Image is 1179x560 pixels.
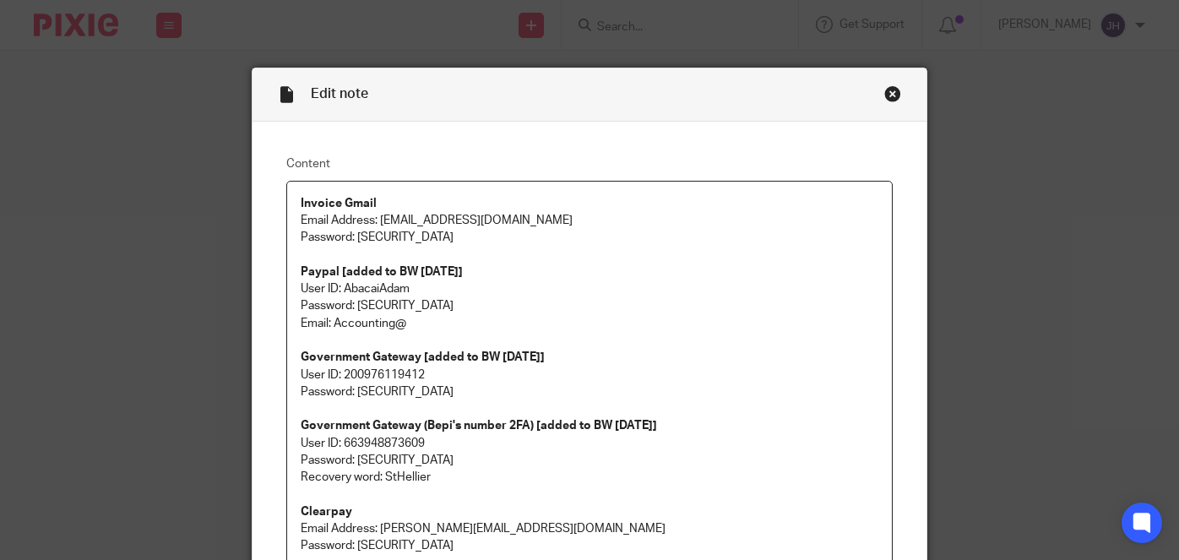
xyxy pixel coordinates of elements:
[301,420,657,432] strong: Government Gateway (Bepi's number 2FA) [added to BW [DATE]]
[301,506,352,518] strong: Clearpay
[301,452,878,469] p: Password: [SECURITY_DATA]
[301,367,878,401] p: User ID: 200976119412 Password: [SECURITY_DATA]
[301,469,878,486] p: Recovery word: StHellier
[301,266,463,278] strong: Paypal [added to BW [DATE]]
[301,417,878,452] p: User ID: 663948873609
[311,87,368,101] span: Edit note
[286,155,893,172] label: Content
[301,351,545,363] strong: Government Gateway [added to BW [DATE]]
[301,503,878,555] p: Email Address: [PERSON_NAME][EMAIL_ADDRESS][DOMAIN_NAME] Password: [SECURITY_DATA]
[301,198,377,209] strong: Invoice Gmail
[301,229,878,264] p: Password: [SECURITY_DATA]
[884,85,901,102] div: Close this dialog window
[301,212,878,229] p: Email Address: [EMAIL_ADDRESS][DOMAIN_NAME]
[301,264,878,332] p: User ID: AbacaiAdam Password: [SECURITY_DATA] Email: Accounting@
